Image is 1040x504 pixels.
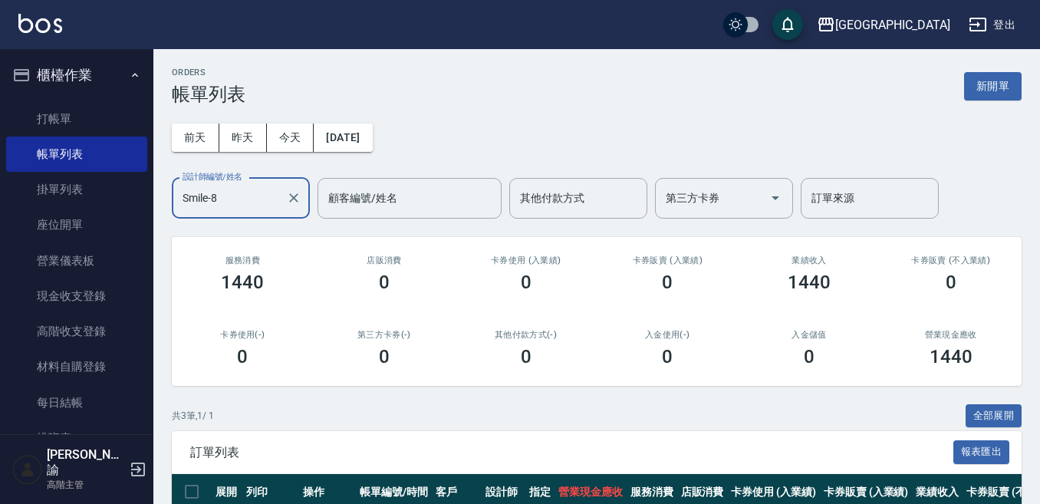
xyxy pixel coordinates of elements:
[47,478,125,492] p: 高階主管
[183,171,242,183] label: 設計師編號/姓名
[835,15,950,35] div: [GEOGRAPHIC_DATA]
[47,447,125,478] h5: [PERSON_NAME]諭
[662,272,673,293] h3: 0
[898,330,1003,340] h2: 營業現金應收
[190,330,295,340] h2: 卡券使用(-)
[332,255,437,265] h2: 店販消費
[521,272,532,293] h3: 0
[662,346,673,367] h3: 0
[190,255,295,265] h3: 服務消費
[6,243,147,278] a: 營業儀表板
[172,84,245,105] h3: 帳單列表
[772,9,803,40] button: save
[6,314,147,349] a: 高階收支登錄
[953,444,1010,459] a: 報表匯出
[811,9,956,41] button: [GEOGRAPHIC_DATA]
[757,330,862,340] h2: 入金儲值
[788,272,831,293] h3: 1440
[18,14,62,33] img: Logo
[964,78,1022,93] a: 新開單
[898,255,1003,265] h2: 卡券販賣 (不入業績)
[757,255,862,265] h2: 業績收入
[615,330,720,340] h2: 入金使用(-)
[963,11,1022,39] button: 登出
[966,404,1022,428] button: 全部展開
[473,255,578,265] h2: 卡券使用 (入業績)
[237,346,248,367] h3: 0
[964,72,1022,100] button: 新開單
[6,207,147,242] a: 座位開單
[6,385,147,420] a: 每日結帳
[283,187,304,209] button: Clear
[521,346,532,367] h3: 0
[190,445,953,460] span: 訂單列表
[172,124,219,152] button: 前天
[763,186,788,210] button: Open
[221,272,264,293] h3: 1440
[6,55,147,95] button: 櫃檯作業
[379,272,390,293] h3: 0
[172,68,245,77] h2: ORDERS
[6,172,147,207] a: 掛單列表
[804,346,815,367] h3: 0
[219,124,267,152] button: 昨天
[12,454,43,485] img: Person
[172,409,214,423] p: 共 3 筆, 1 / 1
[930,346,973,367] h3: 1440
[332,330,437,340] h2: 第三方卡券(-)
[6,420,147,456] a: 排班表
[473,330,578,340] h2: 其他付款方式(-)
[6,137,147,172] a: 帳單列表
[6,349,147,384] a: 材料自購登錄
[379,346,390,367] h3: 0
[6,101,147,137] a: 打帳單
[946,272,956,293] h3: 0
[314,124,372,152] button: [DATE]
[6,278,147,314] a: 現金收支登錄
[615,255,720,265] h2: 卡券販賣 (入業績)
[953,440,1010,464] button: 報表匯出
[267,124,314,152] button: 今天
